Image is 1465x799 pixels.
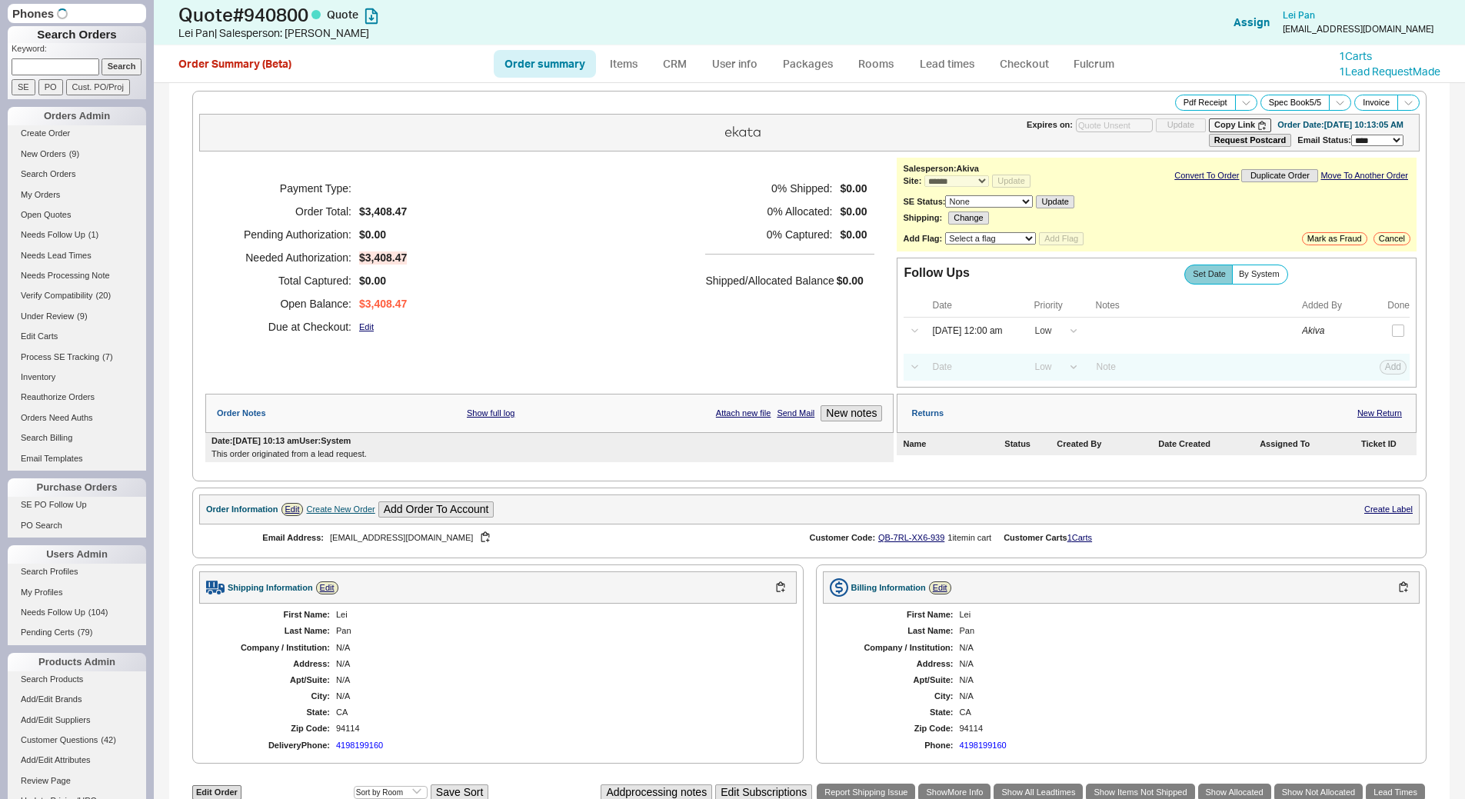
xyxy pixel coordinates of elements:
button: Update [992,175,1030,188]
div: Lei [960,610,1405,620]
span: Expires on: [1027,120,1073,130]
button: Pdf Receipt [1175,95,1236,111]
a: Lead times [908,50,986,78]
div: Apt/Suite: [838,675,954,685]
button: Duplicate Order [1241,169,1318,182]
a: Orders Need Auths [8,410,146,426]
a: Edit [929,581,951,594]
div: Zip Code: [838,724,954,734]
span: Needs Follow Up [21,230,85,239]
a: Convert To Order [1174,171,1239,181]
input: Note [1087,357,1299,378]
a: Open Quotes [8,207,146,223]
a: Needs Follow Up(104) [8,604,146,621]
div: CA [336,707,781,717]
a: Verify Compatibility(20) [8,288,146,304]
h5: 0 % Allocated: [705,200,832,223]
div: Created By [1057,439,1155,449]
a: New Orders(9) [8,146,146,162]
span: ( 79 ) [78,628,93,637]
a: Move To Another Order [1320,171,1408,181]
span: Invoice [1363,98,1390,108]
a: QB-7RL-XX6-939 [878,533,944,542]
span: $0.00 [359,275,407,288]
a: Search Profiles [8,564,146,580]
div: Company / Institution: [838,643,954,653]
a: Search Billing [8,430,146,446]
a: Rooms [847,50,905,78]
button: Update [1156,118,1206,132]
div: N/A [960,691,1405,701]
a: Needs Lead Times [8,248,146,264]
span: Needs Processing Note [21,271,110,280]
button: Update [1036,195,1074,208]
a: Needs Processing Note [8,268,146,284]
div: Address: [215,659,330,669]
div: Lei [336,610,781,620]
div: N/A [336,675,781,685]
span: Mark as Fraud [1307,234,1362,244]
div: [EMAIL_ADDRESS][DOMAIN_NAME] [1283,24,1433,35]
a: SE PO Follow Up [8,497,146,513]
b: Site: [903,176,921,185]
h5: Pending Authorization: [225,223,351,246]
div: Last Name: [215,626,330,636]
a: Send Mail [777,408,814,418]
b: SE Status: [903,197,945,206]
div: City: [215,691,330,701]
span: Quote [327,8,358,21]
h5: Payment Type: [225,177,351,200]
span: ( 9 ) [77,311,87,321]
div: Order Information [206,504,278,514]
a: New Return [1357,408,1402,418]
a: Add/Edit Attributes [8,752,146,768]
a: Edit [281,503,304,516]
div: N/A [336,691,781,701]
h5: 0 % Captured: [705,223,832,246]
span: Verify Compatibility [21,291,93,300]
div: Order Date: [DATE] 10:13:05 AM [1277,120,1403,130]
button: Add Flag [1039,232,1084,245]
a: Show full log [467,408,514,418]
input: PO [38,79,63,95]
input: SE [12,79,35,95]
a: Review Page [8,773,146,789]
a: Order summary [494,50,596,78]
span: New Orders [21,149,66,158]
div: N/A [336,659,781,669]
input: Cust. PO/Proj [66,79,130,95]
button: Request Postcard [1209,134,1292,147]
div: CA [960,707,1405,717]
span: Needs Follow Up [21,608,85,617]
a: Search Products [8,671,146,687]
input: Search [102,58,142,75]
div: Lei Pan | Salesperson: [PERSON_NAME] [178,25,737,41]
button: Change [948,211,989,225]
span: $3,408.47 [359,298,407,311]
div: Added By [1302,300,1373,311]
div: Status [1004,439,1054,449]
button: Invoice [1354,95,1398,111]
span: Customer Questions [21,735,98,744]
span: ( 20 ) [96,291,112,300]
h5: Due at Checkout: [225,315,351,338]
div: Billing Information [851,583,926,593]
span: Under Review [21,311,74,321]
span: $0.00 [837,275,864,287]
div: Users Admin [8,545,146,564]
a: Create Label [1364,504,1413,514]
h5: Open Balance: [225,292,351,315]
span: Cancel [1379,234,1405,244]
a: Email Templates [8,451,146,467]
b: Add Flag: [903,234,942,243]
div: First Name: [215,610,330,620]
div: Date: [DATE] 10:13 am User: System [211,436,351,446]
div: Customer Code: [810,533,876,543]
a: PO Search [8,518,146,534]
div: [EMAIL_ADDRESS][DOMAIN_NAME] [330,531,785,545]
span: Email Status: [1297,135,1351,145]
button: Mark as Fraud [1302,232,1367,245]
div: Priority [1034,300,1084,311]
a: Pending Certs(79) [8,624,146,641]
div: Address: [838,659,954,669]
